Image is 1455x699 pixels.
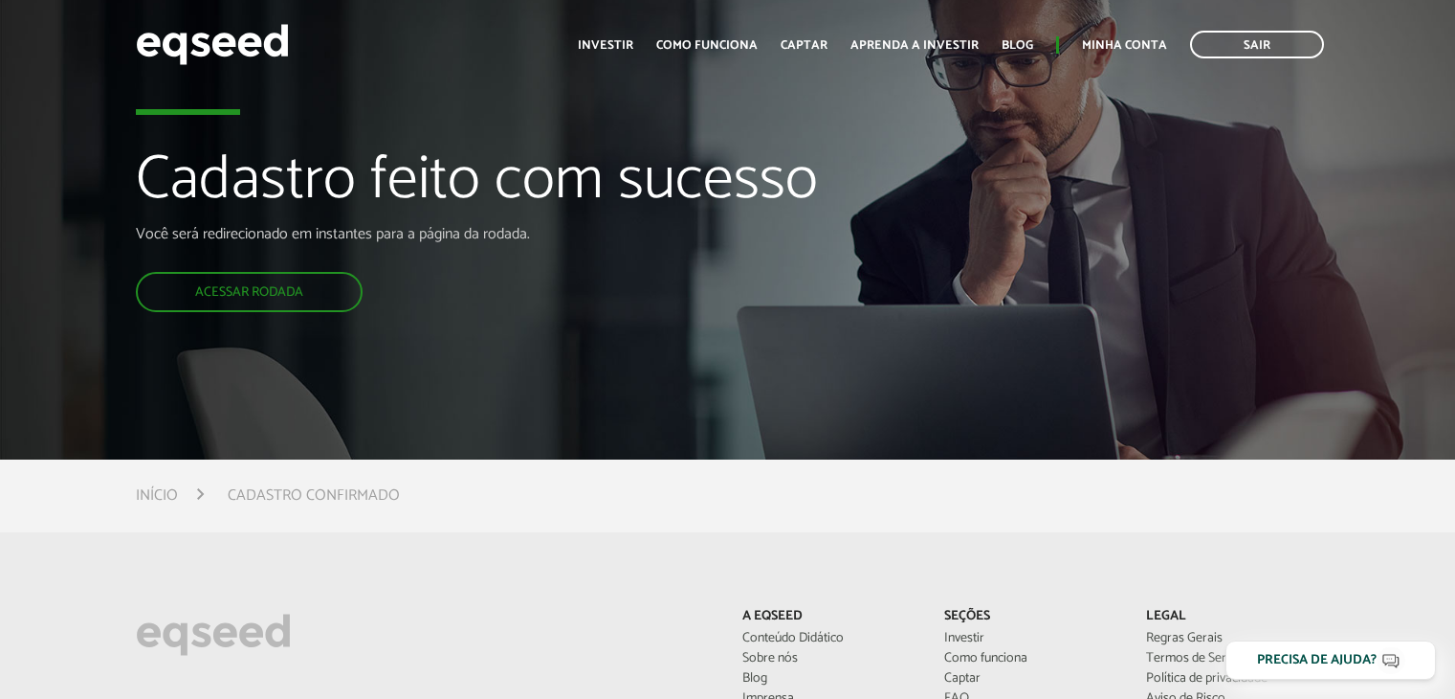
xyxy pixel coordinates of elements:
a: Conteúdo Didático [742,632,915,645]
a: Captar [781,39,827,52]
a: Sair [1190,31,1324,58]
a: Blog [1002,39,1033,52]
a: Como funciona [944,652,1117,665]
a: Como funciona [656,39,758,52]
p: Legal [1146,609,1319,625]
h1: Cadastro feito com sucesso [136,147,835,224]
p: Você será redirecionado em instantes para a página da rodada. [136,225,835,243]
p: Seções [944,609,1117,625]
a: Investir [578,39,633,52]
a: Política de privacidade [1146,672,1319,686]
li: Cadastro confirmado [228,483,400,508]
img: EqSeed [136,19,289,70]
a: Blog [742,672,915,686]
a: Acessar rodada [136,272,363,312]
a: Sobre nós [742,652,915,665]
a: Regras Gerais [1146,632,1319,645]
a: Início [136,488,178,504]
a: Aprenda a investir [850,39,979,52]
p: A EqSeed [742,609,915,625]
a: Investir [944,632,1117,645]
a: Termos de Serviço [1146,652,1319,665]
img: EqSeed Logo [136,609,291,661]
a: Minha conta [1082,39,1167,52]
a: Captar [944,672,1117,686]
